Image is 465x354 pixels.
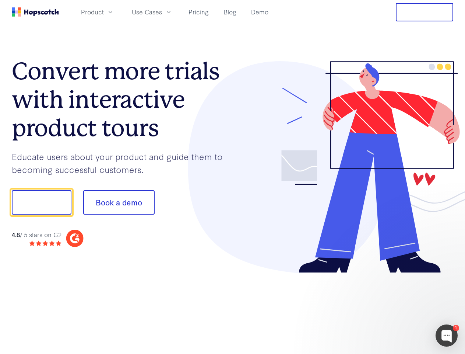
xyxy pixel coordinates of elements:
div: 1 [453,325,459,331]
p: Educate users about your product and guide them to becoming successful customers. [12,150,233,176]
h1: Convert more trials with interactive product tours [12,57,233,142]
button: Show me! [12,190,71,215]
button: Book a demo [83,190,155,215]
span: Use Cases [132,7,162,17]
button: Free Trial [396,3,453,21]
button: Use Cases [127,6,177,18]
strong: 4.8 [12,230,20,239]
a: Home [12,7,59,17]
a: Blog [221,6,239,18]
div: / 5 stars on G2 [12,230,61,239]
button: Product [77,6,119,18]
span: Product [81,7,104,17]
a: Demo [248,6,271,18]
a: Pricing [186,6,212,18]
